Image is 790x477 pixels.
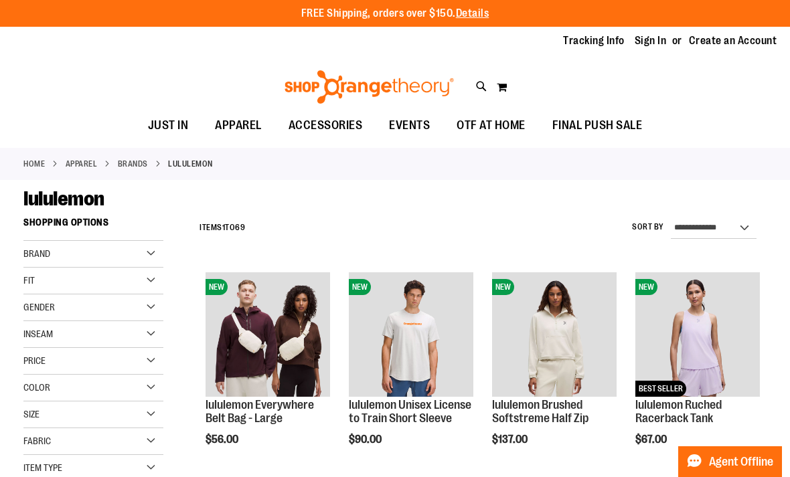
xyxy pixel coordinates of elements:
a: lululemon Unisex License to Train Short SleeveNEW [349,272,473,399]
a: lululemon Brushed Softstreme Half ZipNEW [492,272,617,399]
img: lululemon Ruched Racerback Tank [635,272,760,397]
a: lululemon Ruched Racerback TankNEWBEST SELLER [635,272,760,399]
span: $67.00 [635,434,669,446]
span: EVENTS [389,110,430,140]
p: FREE Shipping, orders over $150. [301,6,489,21]
span: Item Type [23,462,62,473]
span: Fabric [23,436,51,446]
strong: Shopping Options [23,211,163,241]
a: Home [23,158,45,170]
a: lululemon Everywhere Belt Bag - LargeNEW [206,272,330,399]
h2: Items to [200,217,245,238]
span: Fit [23,275,35,286]
span: NEW [206,279,228,295]
a: Sign In [635,33,667,48]
a: OTF AT HOME [443,110,539,141]
strong: lululemon [168,158,213,170]
img: lululemon Unisex License to Train Short Sleeve [349,272,473,397]
label: Sort By [632,221,664,233]
a: Tracking Info [563,33,625,48]
span: BEST SELLER [635,381,686,397]
span: FINAL PUSH SALE [552,110,643,140]
img: lululemon Brushed Softstreme Half Zip [492,272,617,397]
span: JUST IN [148,110,189,140]
img: Shop Orangetheory [283,70,456,104]
span: NEW [492,279,514,295]
span: $90.00 [349,434,384,446]
span: OTF AT HOME [457,110,526,140]
a: JUST IN [135,110,202,141]
a: APPAREL [202,110,275,140]
a: lululemon Everywhere Belt Bag - Large [206,398,314,425]
span: 69 [235,223,245,232]
span: Inseam [23,328,53,339]
a: lululemon Ruched Racerback Tank [635,398,722,425]
a: Details [456,7,489,19]
span: NEW [635,279,657,295]
span: Brand [23,248,50,259]
img: lululemon Everywhere Belt Bag - Large [206,272,330,397]
span: NEW [349,279,371,295]
a: APPAREL [66,158,98,170]
a: lululemon Unisex License to Train Short Sleeve [349,398,471,425]
span: 1 [222,223,226,232]
a: BRANDS [118,158,148,170]
button: Agent Offline [678,446,782,477]
span: Color [23,382,50,393]
a: Create an Account [689,33,777,48]
span: $56.00 [206,434,240,446]
span: ACCESSORIES [289,110,363,140]
a: lululemon Brushed Softstreme Half Zip [492,398,588,425]
a: ACCESSORIES [275,110,376,141]
span: Agent Offline [709,456,773,468]
span: $137.00 [492,434,530,446]
span: lululemon [23,187,104,210]
a: FINAL PUSH SALE [539,110,656,141]
span: Price [23,355,46,366]
span: Gender [23,302,55,312]
span: APPAREL [215,110,262,140]
span: Size [23,409,39,419]
a: EVENTS [376,110,443,141]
